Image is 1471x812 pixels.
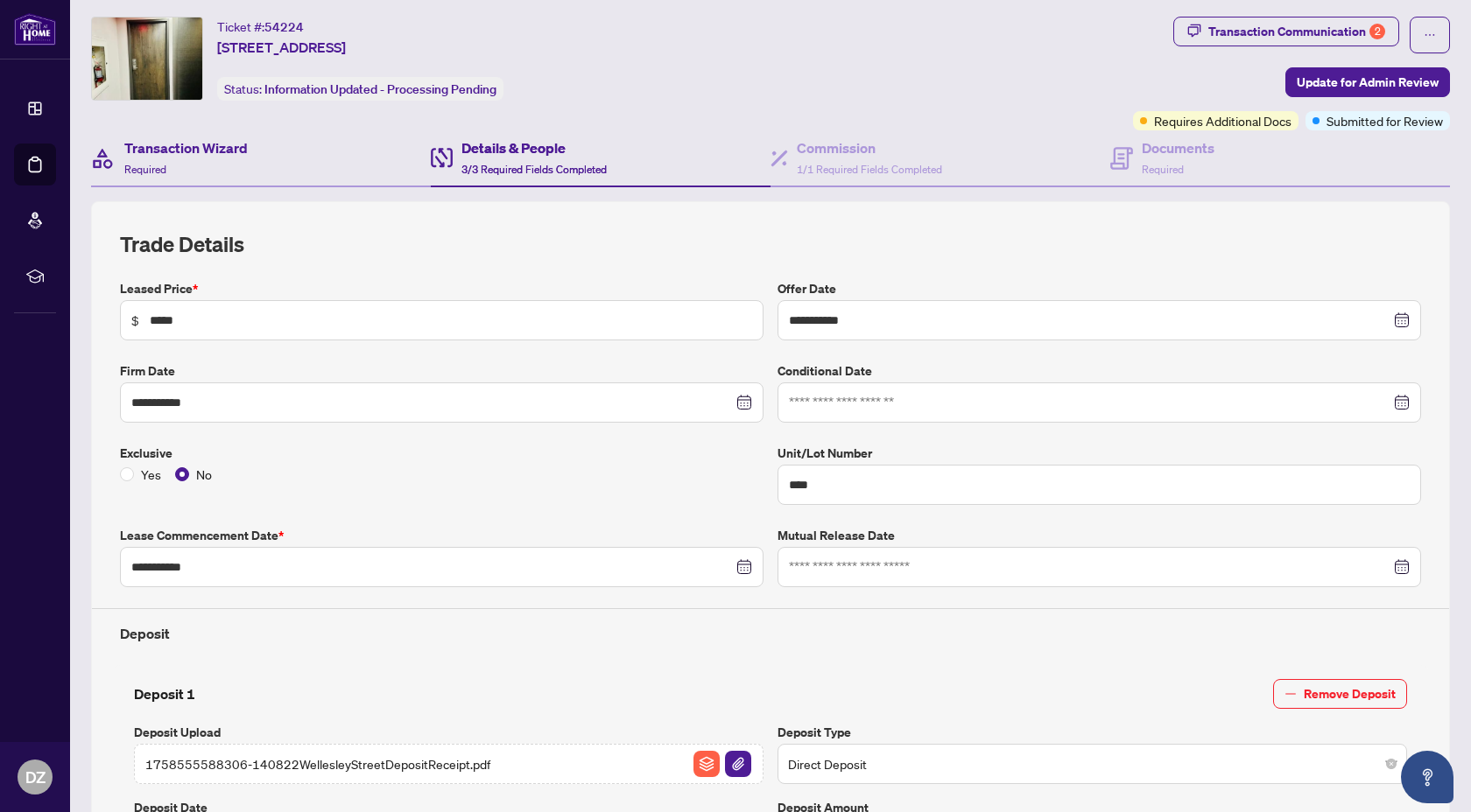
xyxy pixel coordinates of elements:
span: minus [1284,688,1297,700]
img: File Attachement [725,751,751,777]
span: 1758555588306-140822WellesleyStreetDepositReceipt.pdf [145,754,490,773]
span: $ [131,311,139,330]
label: Mutual Release Date [778,526,1421,545]
span: Remove Deposit [1304,680,1396,708]
div: Status: [217,77,503,101]
span: Required [1142,163,1184,176]
span: Submitted for Review [1327,111,1443,130]
button: Open asap [1401,751,1453,803]
img: logo [14,13,56,45]
h4: Details & People [461,137,607,158]
button: File Attachement [724,750,752,778]
h2: Trade Details [120,230,1421,258]
span: Yes [134,465,168,484]
span: ellipsis [1424,29,1436,41]
h4: Deposit 1 [134,683,195,704]
span: No [189,465,219,484]
span: 1758555588306-140822WellesleyStreetDepositReceipt.pdfFile ArchiveFile Attachement [134,744,764,784]
div: 2 [1369,24,1385,39]
span: Direct Deposit [788,747,1397,780]
span: close-circle [1386,759,1397,769]
div: Ticket #: [217,17,304,37]
label: Conditional Date [778,361,1421,381]
h4: Deposit [120,623,1421,644]
label: Exclusive [120,444,764,463]
img: File Archive [693,751,720,777]
span: Requires Additional Docs [1154,111,1292,130]
button: File Archive [693,750,721,778]
h4: Transaction Wizard [124,137,248,158]
label: Lease Commencement Date [120,526,764,545]
span: Required [124,163,166,176]
label: Deposit Upload [134,723,764,742]
button: Update for Admin Review [1285,67,1450,97]
img: IMG-C12351093_1.jpg [92,17,202,100]
span: Information Updated - Processing Pending [264,81,496,97]
button: Transaction Communication2 [1173,17,1399,46]
span: 54224 [264,19,304,35]
span: Update for Admin Review [1297,68,1439,96]
label: Deposit Type [778,723,1407,742]
h4: Documents [1142,137,1214,158]
button: Remove Deposit [1273,679,1407,709]
label: Offer Date [778,279,1421,298]
label: Firm Date [120,361,764,381]
label: Unit/Lot Number [778,444,1421,463]
label: Leased Price [120,279,764,298]
span: 3/3 Required Fields Completed [461,163,607,176]
span: [STREET_ADDRESS] [217,37,346,58]
span: DZ [25,765,46,789]
span: 1/1 Required Fields Completed [797,163,942,176]
h4: Commission [797,137,942,158]
div: Transaction Communication [1208,17,1385,45]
